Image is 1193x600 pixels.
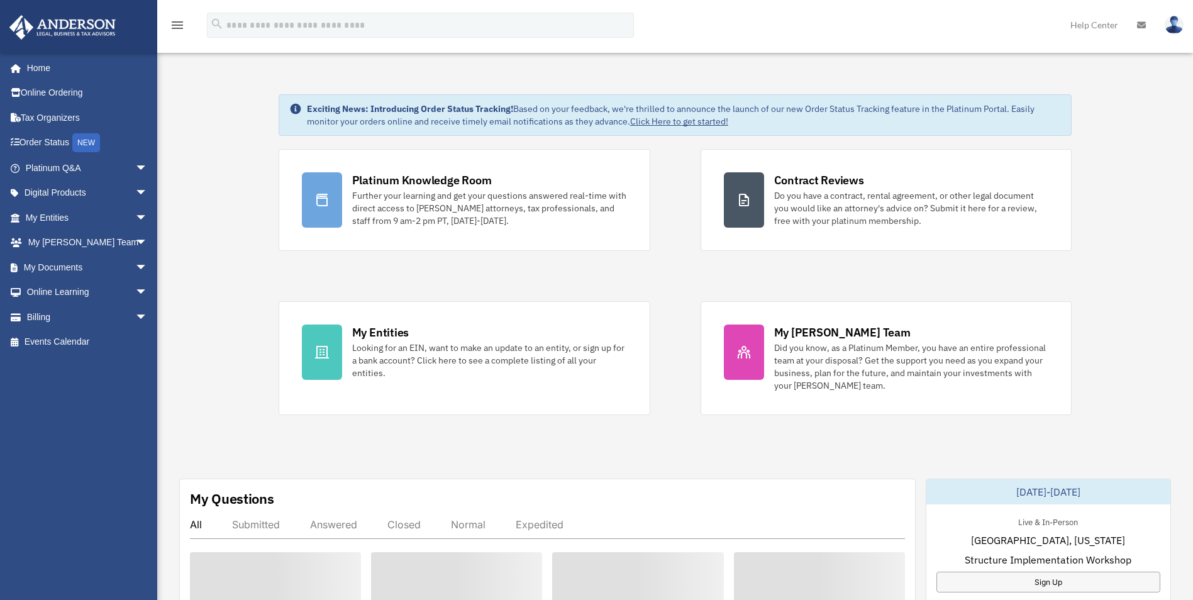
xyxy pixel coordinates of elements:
[170,18,185,33] i: menu
[774,342,1049,392] div: Did you know, as a Platinum Member, you have an entire professional team at your disposal? Get th...
[352,172,492,188] div: Platinum Knowledge Room
[190,518,202,531] div: All
[135,280,160,306] span: arrow_drop_down
[232,518,280,531] div: Submitted
[9,280,167,305] a: Online Learningarrow_drop_down
[170,22,185,33] a: menu
[701,301,1072,415] a: My [PERSON_NAME] Team Did you know, as a Platinum Member, you have an entire professional team at...
[1008,514,1088,528] div: Live & In-Person
[9,81,167,106] a: Online Ordering
[352,342,627,379] div: Looking for an EIN, want to make an update to an entity, or sign up for a bank account? Click her...
[9,105,167,130] a: Tax Organizers
[9,155,167,181] a: Platinum Q&Aarrow_drop_down
[135,155,160,181] span: arrow_drop_down
[9,304,167,330] a: Billingarrow_drop_down
[965,552,1131,567] span: Structure Implementation Workshop
[352,189,627,227] div: Further your learning and get your questions answered real-time with direct access to [PERSON_NAM...
[1165,16,1184,34] img: User Pic
[971,533,1125,548] span: [GEOGRAPHIC_DATA], [US_STATE]
[135,304,160,330] span: arrow_drop_down
[9,205,167,230] a: My Entitiesarrow_drop_down
[6,15,119,40] img: Anderson Advisors Platinum Portal
[310,518,357,531] div: Answered
[516,518,563,531] div: Expedited
[279,149,650,251] a: Platinum Knowledge Room Further your learning and get your questions answered real-time with dire...
[9,55,160,81] a: Home
[135,230,160,256] span: arrow_drop_down
[926,479,1170,504] div: [DATE]-[DATE]
[279,301,650,415] a: My Entities Looking for an EIN, want to make an update to an entity, or sign up for a bank accoun...
[701,149,1072,251] a: Contract Reviews Do you have a contract, rental agreement, or other legal document you would like...
[630,116,728,127] a: Click Here to get started!
[387,518,421,531] div: Closed
[451,518,486,531] div: Normal
[135,181,160,206] span: arrow_drop_down
[72,133,100,152] div: NEW
[9,130,167,156] a: Order StatusNEW
[210,17,224,31] i: search
[135,205,160,231] span: arrow_drop_down
[9,181,167,206] a: Digital Productsarrow_drop_down
[9,255,167,280] a: My Documentsarrow_drop_down
[9,330,167,355] a: Events Calendar
[307,103,513,114] strong: Exciting News: Introducing Order Status Tracking!
[936,572,1160,592] a: Sign Up
[9,230,167,255] a: My [PERSON_NAME] Teamarrow_drop_down
[774,189,1049,227] div: Do you have a contract, rental agreement, or other legal document you would like an attorney's ad...
[190,489,274,508] div: My Questions
[135,255,160,281] span: arrow_drop_down
[774,172,864,188] div: Contract Reviews
[774,325,911,340] div: My [PERSON_NAME] Team
[352,325,409,340] div: My Entities
[307,103,1062,128] div: Based on your feedback, we're thrilled to announce the launch of our new Order Status Tracking fe...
